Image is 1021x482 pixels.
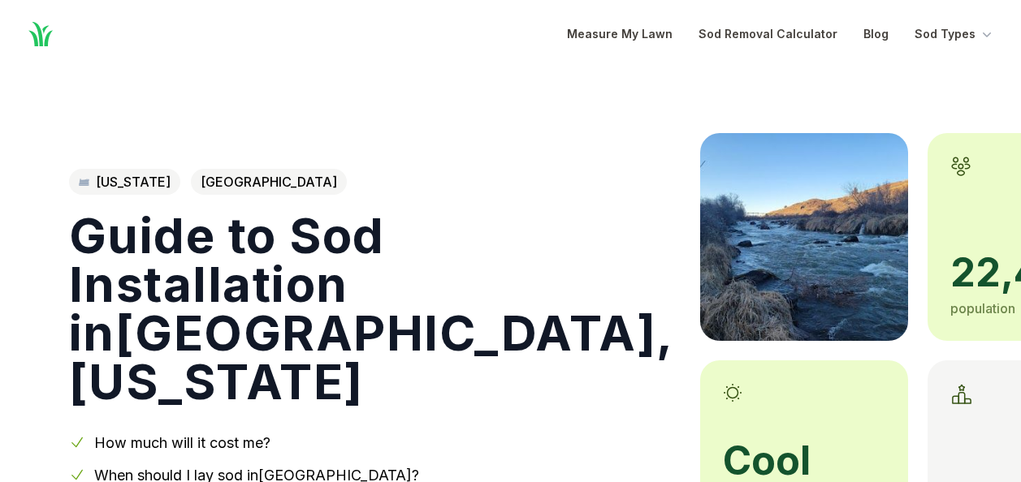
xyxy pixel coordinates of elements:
span: [GEOGRAPHIC_DATA] [191,169,347,195]
img: A picture of Klamath Falls [700,133,908,341]
a: Sod Removal Calculator [699,24,837,44]
a: [US_STATE] [69,169,180,195]
h1: Guide to Sod Installation in [GEOGRAPHIC_DATA] , [US_STATE] [69,211,674,406]
img: Oregon state outline [79,179,89,187]
span: population [950,300,1015,316]
button: Sod Types [915,24,995,44]
a: Blog [863,24,889,44]
a: How much will it cost me? [94,434,270,451]
a: Measure My Lawn [567,24,673,44]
